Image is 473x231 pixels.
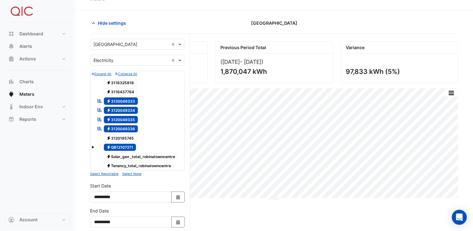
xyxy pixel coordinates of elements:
small: Expand All [92,72,111,76]
div: 97,833 kWh (5%) [346,68,451,75]
fa-icon: Select Date [175,219,181,225]
span: Indoor Env [19,104,43,110]
span: Hide settings [98,20,126,26]
small: Collapse All [115,72,137,76]
app-icon: Dashboard [8,31,14,37]
app-icon: Reports [8,116,14,122]
span: 3120049336 [104,125,138,133]
span: QB12107271 [104,144,136,151]
div: Open Intercom Messenger [452,210,467,225]
span: 3120049334 [104,107,138,114]
fa-icon: Electricity [106,90,111,94]
fa-icon: Electricity [106,80,111,85]
fa-icon: Select Date [175,194,181,200]
fa-icon: Reportable [97,116,103,122]
app-icon: Actions [8,56,14,62]
span: Actions [19,56,36,62]
span: Tenancy_total_robinatowncentre [104,162,174,170]
img: Company Logo [8,5,36,18]
button: Dashboard [5,28,70,40]
button: Indoor Env [5,100,70,113]
fa-icon: Reportable [97,98,103,103]
fa-icon: Electricity [106,126,111,131]
button: Reports [5,113,70,126]
label: End Date [90,208,109,214]
button: Charts [5,75,70,88]
button: Actions [5,53,70,65]
span: 3120195745 [104,134,137,142]
fa-icon: Electricity [106,117,111,122]
span: - [DATE] [240,59,261,65]
span: [GEOGRAPHIC_DATA] [251,20,297,26]
fa-icon: Electricity [106,108,111,113]
div: Previous Period Total [215,42,332,54]
span: Meters [19,91,34,97]
button: Collapse All [115,71,137,77]
button: Alerts [5,40,70,53]
button: Select Reportable [90,171,118,177]
span: 3120049333 [104,97,138,105]
span: Charts [19,79,34,85]
label: Start Date [90,182,111,189]
div: ([DATE] ) [220,59,327,65]
span: Clear [171,57,177,64]
app-icon: Charts [8,79,14,85]
span: 3116325818 [104,79,137,86]
span: Reports [19,116,36,122]
div: 1,870,047 kWh [220,68,326,75]
fa-icon: Reportable [97,107,103,113]
fa-icon: Electricity [106,163,111,168]
span: Account [19,217,38,223]
div: Variance [341,42,458,54]
fa-icon: Electricity [106,136,111,140]
span: Dashboard [19,31,43,37]
button: Select None [122,171,141,177]
fa-icon: Electricity [106,145,111,150]
span: 3120049335 [104,116,138,123]
span: 3116437764 [104,88,137,96]
span: Solar_gen _total_robinatowncentre [104,153,178,160]
button: Hide settings [90,18,130,28]
fa-icon: Electricity [106,99,111,103]
fa-icon: Reportable [97,126,103,131]
fa-icon: Electricity [106,154,111,159]
span: Alerts [19,43,32,49]
button: Account [5,213,70,226]
app-icon: Alerts [8,43,14,49]
button: Meters [5,88,70,100]
span: Clear [171,41,177,48]
button: More Options [445,89,457,97]
button: Expand All [92,71,111,77]
app-icon: Indoor Env [8,104,14,110]
app-icon: Meters [8,91,14,97]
